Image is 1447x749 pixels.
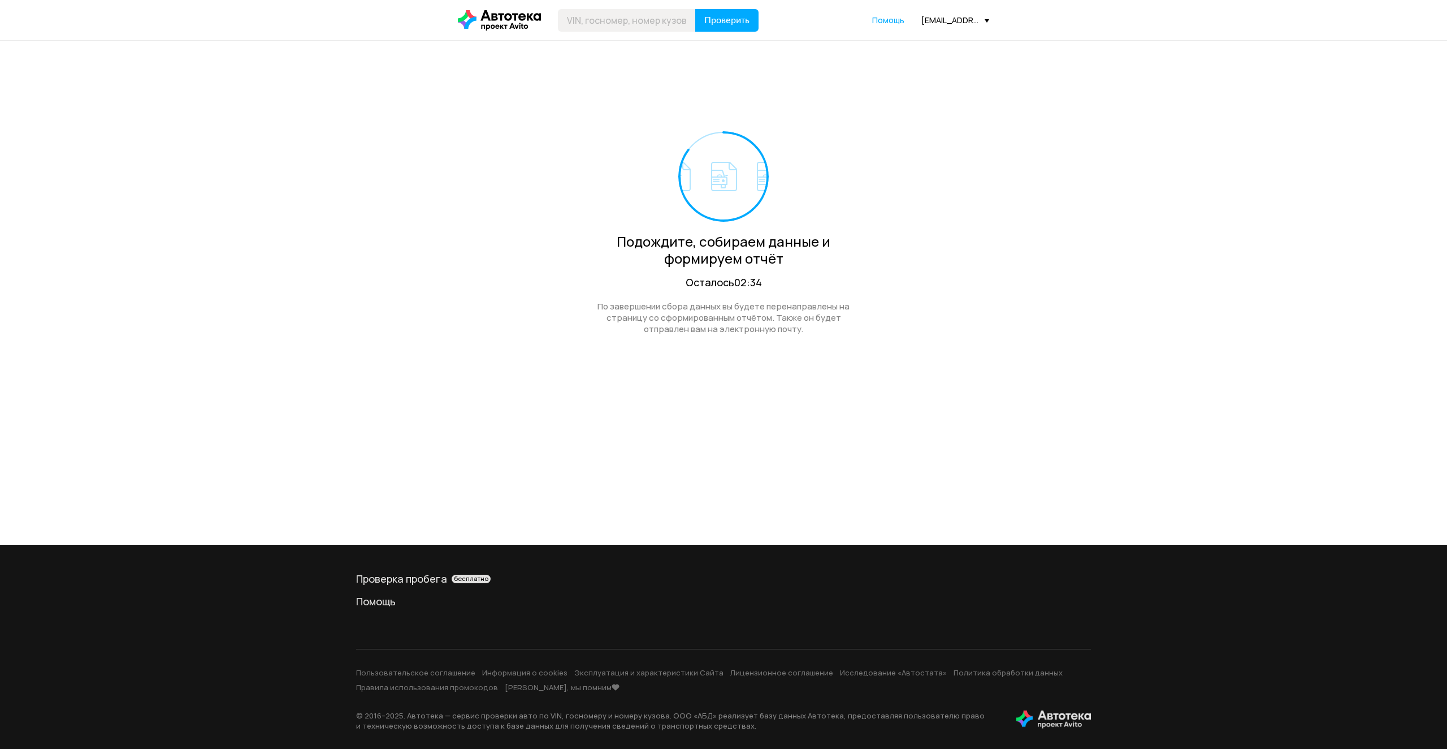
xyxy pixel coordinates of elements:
[585,233,862,267] div: Подождите, собираем данные и формируем отчёт
[356,668,475,678] a: Пользовательское соглашение
[356,572,1091,586] div: Проверка пробега
[482,668,567,678] a: Информация о cookies
[356,682,498,692] a: Правила использования промокодов
[840,668,947,678] a: Исследование «Автостата»
[356,572,1091,586] a: Проверка пробегабесплатно
[730,668,833,678] a: Лицензионное соглашение
[704,16,750,25] span: Проверить
[558,9,696,32] input: VIN, госномер, номер кузова
[872,15,904,26] a: Помощь
[454,575,488,583] span: бесплатно
[1016,711,1091,729] img: tWS6KzJlK1XUpy65r7uaHVIs4JI6Dha8Nraz9T2hA03BhoCc4MtbvZCxBLwJIh+mQSIAkLBJpqMoKVdP8sONaFJLCz6I0+pu7...
[954,668,1063,678] a: Политика обработки данных
[356,711,998,731] p: © 2016– 2025 . Автотека — сервис проверки авто по VIN, госномеру и номеру кузова. ООО «АБД» реали...
[585,276,862,290] div: Осталось 02:34
[356,595,1091,608] a: Помощь
[695,9,759,32] button: Проверить
[505,682,619,692] a: [PERSON_NAME], мы помним
[872,15,904,25] span: Помощь
[574,668,723,678] a: Эксплуатация и характеристики Сайта
[921,15,989,25] div: [EMAIL_ADDRESS][DOMAIN_NAME]
[585,301,862,335] div: По завершении сбора данных вы будете перенаправлены на страницу со сформированным отчётом. Также ...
